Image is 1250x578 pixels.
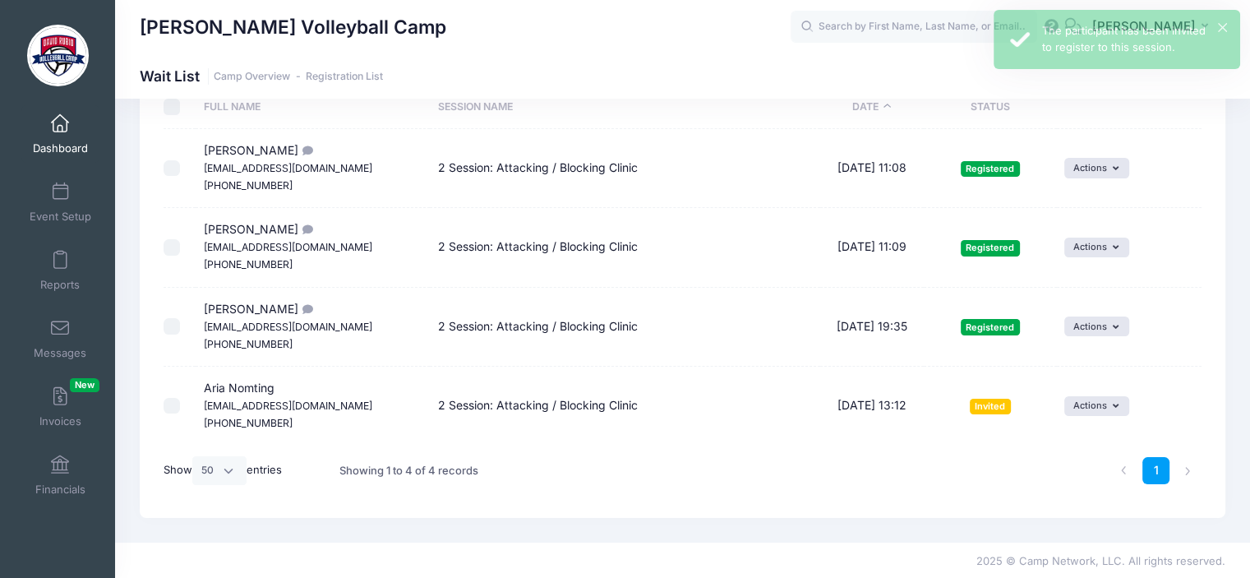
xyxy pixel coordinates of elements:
[430,288,820,367] td: 2 Session: Attacking / Blocking Clinic
[306,71,383,83] a: Registration List
[1082,8,1225,46] button: [PERSON_NAME]
[204,222,372,271] span: [PERSON_NAME]
[961,240,1020,256] span: Registered
[1064,158,1129,178] button: Actions
[33,141,88,155] span: Dashboard
[204,302,372,350] span: [PERSON_NAME]
[298,304,311,315] i: Emery played last season for club cactus on the 13 Silver team.
[820,86,924,129] th: Date: activate to sort column descending
[140,67,383,85] h1: Wait List
[196,86,430,129] th: Full Name: activate to sort column ascending
[1064,317,1129,336] button: Actions
[34,346,86,360] span: Messages
[21,446,99,504] a: Financials
[961,319,1020,335] span: Registered
[21,173,99,231] a: Event Setup
[976,554,1225,567] span: 2025 © Camp Network, LLC. All rights reserved.
[204,321,372,333] small: [EMAIL_ADDRESS][DOMAIN_NAME]
[40,278,80,292] span: Reports
[970,399,1011,414] span: Invited
[1064,238,1129,257] button: Actions
[204,258,293,271] small: [PHONE_NUMBER]
[820,367,924,445] td: [DATE] 13:12
[140,8,446,46] h1: [PERSON_NAME] Volleyball Camp
[35,483,85,497] span: Financials
[204,143,372,192] span: [PERSON_NAME]
[204,381,372,429] span: Aria Nomting
[164,456,282,484] label: Show entries
[192,456,247,484] select: Showentries
[961,161,1020,177] span: Registered
[1042,23,1227,55] div: The participant has been invited to register to this session.
[430,129,820,208] td: 2 Session: Attacking / Blocking Clinic
[204,400,372,412] small: [EMAIL_ADDRESS][DOMAIN_NAME]
[820,129,924,208] td: [DATE] 11:08
[791,11,1037,44] input: Search by First Name, Last Name, or Email...
[298,146,311,156] i: Naomi and Bianca
[21,310,99,368] a: Messages
[820,288,924,367] td: [DATE] 19:35
[430,367,820,445] td: 2 Session: Attacking / Blocking Clinic
[214,71,290,83] a: Camp Overview
[21,105,99,163] a: Dashboard
[1142,457,1169,484] a: 1
[21,242,99,299] a: Reports
[27,25,89,86] img: David Rubio Volleyball Camp
[204,241,372,253] small: [EMAIL_ADDRESS][DOMAIN_NAME]
[430,208,820,287] td: 2 Session: Attacking / Blocking Clinic
[1218,23,1227,32] button: ×
[70,378,99,392] span: New
[21,378,99,436] a: InvoicesNew
[430,86,820,129] th: Session Name: activate to sort column ascending
[204,338,293,350] small: [PHONE_NUMBER]
[924,86,1057,129] th: Status: activate to sort column ascending
[820,208,924,287] td: [DATE] 11:09
[298,224,311,235] i: Naomi and Bianca
[1057,86,1202,129] th: : activate to sort column ascending
[339,452,478,490] div: Showing 1 to 4 of 4 records
[204,162,372,174] small: [EMAIL_ADDRESS][DOMAIN_NAME]
[204,179,293,192] small: [PHONE_NUMBER]
[39,414,81,428] span: Invoices
[1064,396,1129,416] button: Actions
[204,417,293,429] small: [PHONE_NUMBER]
[30,210,91,224] span: Event Setup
